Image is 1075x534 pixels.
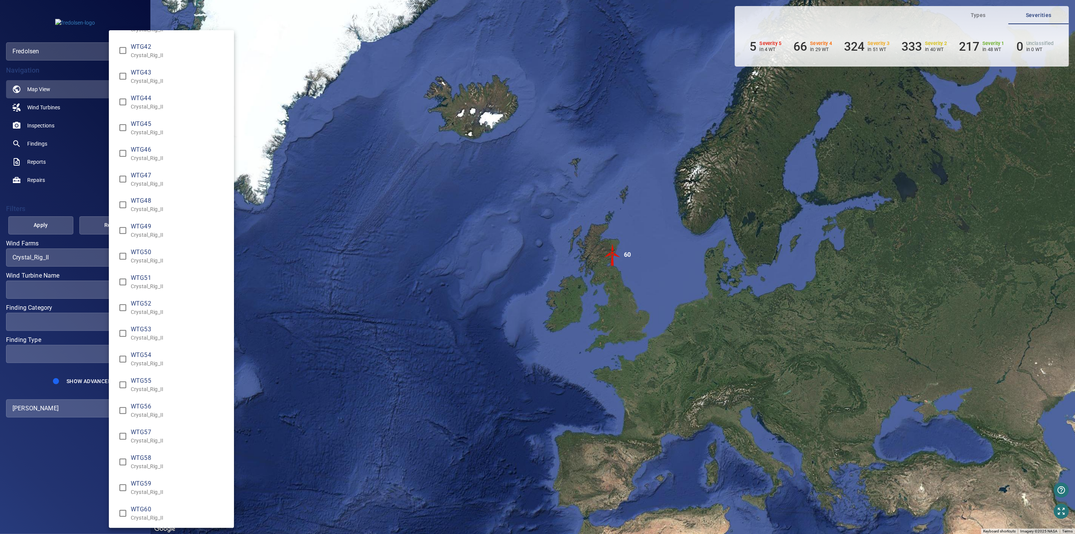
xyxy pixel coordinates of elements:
[115,68,131,84] span: WTG43 / Crystal_Rig_II WTG43 / Crystal_Rig_II
[131,386,228,393] p: Crystal_Rig_II
[131,489,228,496] p: Crystal_Rig_II
[6,281,144,299] div: Wind Turbine Name
[131,103,228,110] p: Crystal_Rig_II
[131,68,228,77] span: WTG43
[131,94,228,110] div: WTG44 / Crystal_Rig_II WTG44 / Crystal_Rig_II
[131,197,228,206] span: WTG48
[115,197,131,213] span: WTG48 / Crystal_Rig_II WTG48 / Crystal_Rig_II
[115,480,131,496] span: WTG59 / Crystal_Rig_II WTG59 / Crystal_Rig_II
[131,411,228,419] p: Crystal_Rig_II
[131,257,228,265] p: Crystal_Rig_II
[131,428,228,437] span: WTG57
[115,171,131,187] span: WTG47 / Crystal_Rig_II WTG47 / Crystal_Rig_II
[131,231,228,239] p: Crystal_Rig_II
[131,274,228,290] div: WTG51 / Crystal_Rig_II WTG51 / Crystal_Rig_II
[115,377,131,393] span: WTG55 / Crystal_Rig_II WTG55 / Crystal_Rig_II
[131,248,228,265] div: WTG50 / Crystal_Rig_II WTG50 / Crystal_Rig_II
[131,222,228,231] span: WTG49
[131,94,228,103] span: WTG44
[131,51,228,59] p: Crystal_Rig_II
[115,326,131,342] span: WTG53 / Crystal_Rig_II WTG53 / Crystal_Rig_II
[115,428,131,444] span: WTG57 / Crystal_Rig_II WTG57 / Crystal_Rig_II
[115,17,131,33] span: WTG41 / Crystal_Rig_II WTG41 / Crystal_Rig_II
[131,120,228,129] span: WTG45
[115,506,131,522] span: WTG60 / Crystal_Rig_II WTG60 / Crystal_Rig_II
[115,43,131,59] span: WTG42 / Crystal_Rig_II WTG42 / Crystal_Rig_II
[131,514,228,522] p: Crystal_Rig_II
[131,283,228,290] p: Crystal_Rig_II
[131,129,228,136] p: Crystal_Rig_II
[131,197,228,213] div: WTG48 / Crystal_Rig_II WTG48 / Crystal_Rig_II
[115,146,131,161] span: WTG46 / Crystal_Rig_II WTG46 / Crystal_Rig_II
[131,309,228,316] p: Crystal_Rig_II
[115,403,131,419] span: WTG56 / Crystal_Rig_II WTG56 / Crystal_Rig_II
[131,248,228,257] span: WTG50
[131,437,228,445] p: Crystal_Rig_II
[131,68,228,85] div: WTG43 / Crystal_Rig_II WTG43 / Crystal_Rig_II
[131,480,228,489] span: WTG59
[115,454,131,470] span: WTG58 / Crystal_Rig_II WTG58 / Crystal_Rig_II
[131,300,228,316] div: WTG52 / Crystal_Rig_II WTG52 / Crystal_Rig_II
[115,120,131,136] span: WTG45 / Crystal_Rig_II WTG45 / Crystal_Rig_II
[131,206,228,213] p: Crystal_Rig_II
[131,377,228,386] span: WTG55
[131,325,228,334] span: WTG53
[131,171,228,188] div: WTG47 / Crystal_Rig_II WTG47 / Crystal_Rig_II
[131,360,228,368] p: Crystal_Rig_II
[131,154,228,162] p: Crystal_Rig_II
[131,402,228,411] span: WTG56
[131,222,228,239] div: WTG49 / Crystal_Rig_II WTG49 / Crystal_Rig_II
[131,274,228,283] span: WTG51
[131,171,228,180] span: WTG47
[115,248,131,264] span: WTG50 / Crystal_Rig_II WTG50 / Crystal_Rig_II
[131,334,228,342] p: Crystal_Rig_II
[131,377,228,393] div: WTG55 / Crystal_Rig_II WTG55 / Crystal_Rig_II
[131,120,228,136] div: WTG45 / Crystal_Rig_II WTG45 / Crystal_Rig_II
[131,145,228,162] div: WTG46 / Crystal_Rig_II WTG46 / Crystal_Rig_II
[131,351,228,360] span: WTG54
[115,94,131,110] span: WTG44 / Crystal_Rig_II WTG44 / Crystal_Rig_II
[131,505,228,514] span: WTG60
[131,480,228,496] div: WTG59 / Crystal_Rig_II WTG59 / Crystal_Rig_II
[115,223,131,239] span: WTG49 / Crystal_Rig_II WTG49 / Crystal_Rig_II
[131,351,228,368] div: WTG54 / Crystal_Rig_II WTG54 / Crystal_Rig_II
[131,300,228,309] span: WTG52
[131,42,228,59] div: WTG42 / Crystal_Rig_II WTG42 / Crystal_Rig_II
[115,351,131,367] span: WTG54 / Crystal_Rig_II WTG54 / Crystal_Rig_II
[115,300,131,316] span: WTG52 / Crystal_Rig_II WTG52 / Crystal_Rig_II
[131,402,228,419] div: WTG56 / Crystal_Rig_II WTG56 / Crystal_Rig_II
[131,454,228,463] span: WTG58
[131,42,228,51] span: WTG42
[131,505,228,522] div: WTG60 / Crystal_Rig_II WTG60 / Crystal_Rig_II
[131,180,228,188] p: Crystal_Rig_II
[131,454,228,470] div: WTG58 / Crystal_Rig_II WTG58 / Crystal_Rig_II
[131,325,228,342] div: WTG53 / Crystal_Rig_II WTG53 / Crystal_Rig_II
[131,428,228,445] div: WTG57 / Crystal_Rig_II WTG57 / Crystal_Rig_II
[131,463,228,470] p: Crystal_Rig_II
[131,145,228,154] span: WTG46
[115,274,131,290] span: WTG51 / Crystal_Rig_II WTG51 / Crystal_Rig_II
[131,77,228,85] p: Crystal_Rig_II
